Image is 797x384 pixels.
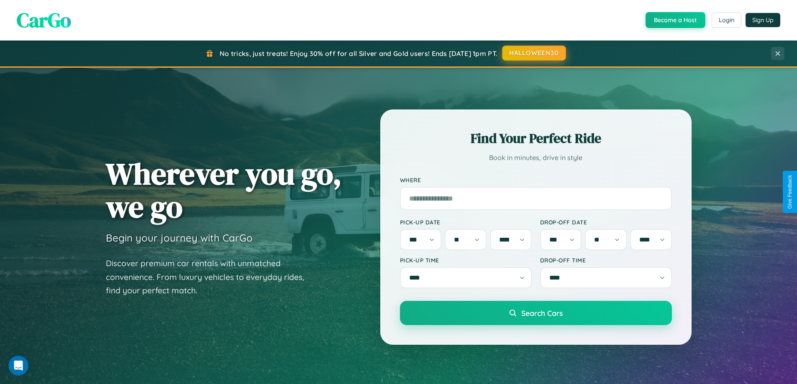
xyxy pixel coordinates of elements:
[106,231,253,244] h3: Begin your journey with CarGo
[8,356,28,376] iframe: Intercom live chat
[17,6,71,34] span: CarGo
[646,12,705,28] button: Become a Host
[400,301,672,325] button: Search Cars
[746,13,780,27] button: Sign Up
[787,175,793,209] div: Give Feedback
[106,157,342,223] h1: Wherever you go, we go
[502,46,566,61] button: HALLOWEEN30
[540,219,672,226] label: Drop-off Date
[400,257,532,264] label: Pick-up Time
[540,257,672,264] label: Drop-off Time
[106,257,315,298] p: Discover premium car rentals with unmatched convenience. From luxury vehicles to everyday rides, ...
[400,219,532,226] label: Pick-up Date
[712,13,741,28] button: Login
[521,308,563,318] span: Search Cars
[400,176,672,183] label: Where
[400,129,672,147] h2: Find Your Perfect Ride
[400,152,672,164] p: Book in minutes, drive in style
[220,49,497,58] span: No tricks, just treats! Enjoy 30% off for all Silver and Gold users! Ends [DATE] 1pm PT.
